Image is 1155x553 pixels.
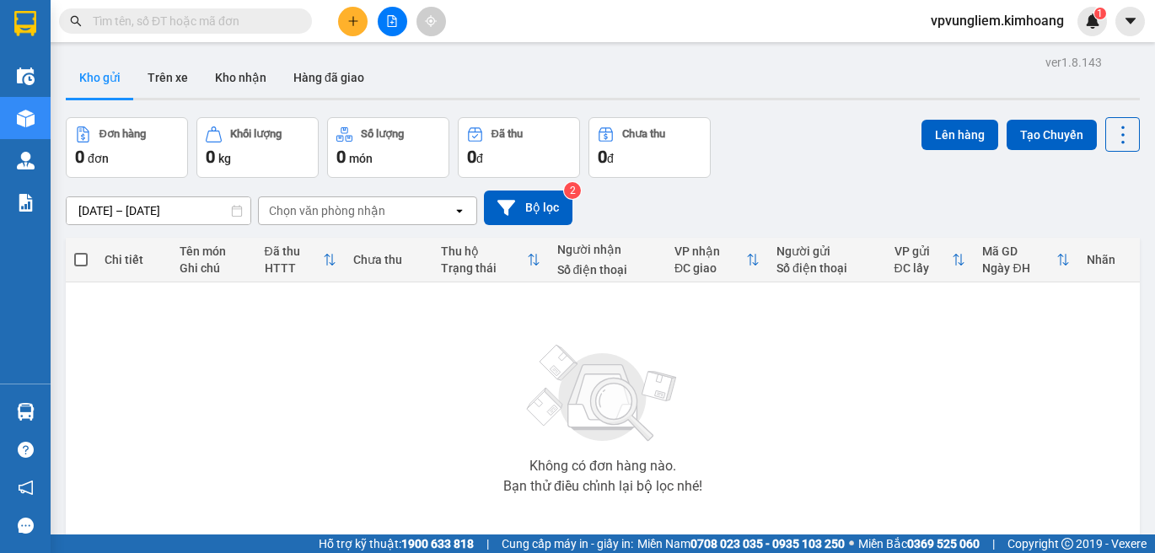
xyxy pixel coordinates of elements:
[134,57,201,98] button: Trên xe
[982,244,1056,258] div: Mã GD
[218,152,231,165] span: kg
[180,244,248,258] div: Tên món
[476,152,483,165] span: đ
[18,518,34,534] span: message
[201,57,280,98] button: Kho nhận
[441,261,526,275] div: Trạng thái
[917,10,1077,31] span: vpvungliem.kimhoang
[18,480,34,496] span: notification
[588,117,711,178] button: Chưa thu0đ
[1061,538,1073,550] span: copyright
[518,335,687,453] img: svg+xml;base64,PHN2ZyBjbGFzcz0ibGlzdC1wbHVnX19zdmciIHhtbG5zPSJodHRwOi8vd3d3LnczLm9yZy8yMDAwL3N2Zy...
[690,537,845,550] strong: 0708 023 035 - 0935 103 250
[484,191,572,225] button: Bộ lọc
[598,147,607,167] span: 0
[17,152,35,169] img: warehouse-icon
[17,110,35,127] img: warehouse-icon
[196,117,319,178] button: Khối lượng0kg
[319,534,474,553] span: Hỗ trợ kỹ thuật:
[353,253,425,266] div: Chưa thu
[1123,13,1138,29] span: caret-down
[1007,120,1097,150] button: Tạo Chuyến
[492,128,523,140] div: Đã thu
[1097,8,1103,19] span: 1
[425,15,437,27] span: aim
[1115,7,1145,36] button: caret-down
[206,147,215,167] span: 0
[503,480,702,493] div: Bạn thử điều chỉnh lại bộ lọc nhé!
[347,15,359,27] span: plus
[637,534,845,553] span: Miền Nam
[66,57,134,98] button: Kho gửi
[1094,8,1106,19] sup: 1
[361,128,404,140] div: Số lượng
[441,244,526,258] div: Thu hộ
[14,11,36,36] img: logo-vxr
[105,253,163,266] div: Chi tiết
[66,117,188,178] button: Đơn hàng0đơn
[467,147,476,167] span: 0
[256,238,345,282] th: Toggle SortBy
[458,117,580,178] button: Đã thu0đ
[776,244,878,258] div: Người gửi
[17,403,35,421] img: warehouse-icon
[88,152,109,165] span: đơn
[349,152,373,165] span: món
[907,537,980,550] strong: 0369 525 060
[401,537,474,550] strong: 1900 633 818
[674,261,746,275] div: ĐC giao
[674,244,746,258] div: VP nhận
[327,117,449,178] button: Số lượng0món
[338,7,368,36] button: plus
[849,540,854,547] span: ⚪️
[921,120,998,150] button: Lên hàng
[776,261,878,275] div: Số điện thoại
[502,534,633,553] span: Cung cấp máy in - giấy in:
[453,204,466,217] svg: open
[280,57,378,98] button: Hàng đã giao
[93,12,292,30] input: Tìm tên, số ĐT hoặc mã đơn
[1085,13,1100,29] img: icon-new-feature
[18,442,34,458] span: question-circle
[992,534,995,553] span: |
[894,261,953,275] div: ĐC lấy
[265,244,323,258] div: Đã thu
[564,182,581,199] sup: 2
[70,15,82,27] span: search
[486,534,489,553] span: |
[432,238,548,282] th: Toggle SortBy
[269,202,385,219] div: Chọn văn phòng nhận
[1045,53,1102,72] div: ver 1.8.143
[557,263,658,276] div: Số điện thoại
[982,261,1056,275] div: Ngày ĐH
[67,197,250,224] input: Select a date range.
[180,261,248,275] div: Ghi chú
[1087,253,1131,266] div: Nhãn
[529,459,676,473] div: Không có đơn hàng nào.
[607,152,614,165] span: đ
[17,67,35,85] img: warehouse-icon
[265,261,323,275] div: HTTT
[666,238,768,282] th: Toggle SortBy
[336,147,346,167] span: 0
[886,238,975,282] th: Toggle SortBy
[557,243,658,256] div: Người nhận
[75,147,84,167] span: 0
[378,7,407,36] button: file-add
[974,238,1078,282] th: Toggle SortBy
[230,128,282,140] div: Khối lượng
[894,244,953,258] div: VP gửi
[416,7,446,36] button: aim
[17,194,35,212] img: solution-icon
[99,128,146,140] div: Đơn hàng
[622,128,665,140] div: Chưa thu
[858,534,980,553] span: Miền Bắc
[386,15,398,27] span: file-add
